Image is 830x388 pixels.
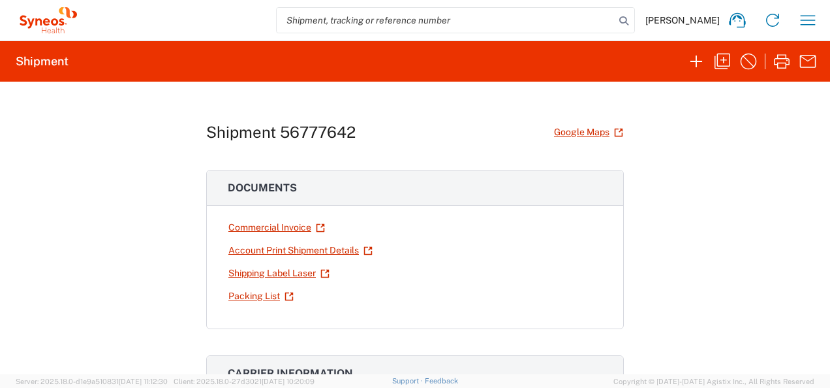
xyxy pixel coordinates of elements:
[613,376,814,387] span: Copyright © [DATE]-[DATE] Agistix Inc., All Rights Reserved
[16,378,168,385] span: Server: 2025.18.0-d1e9a510831
[228,262,330,285] a: Shipping Label Laser
[553,121,624,144] a: Google Maps
[262,378,315,385] span: [DATE] 10:20:09
[228,216,326,239] a: Commercial Invoice
[206,123,356,142] h1: Shipment 56777642
[228,285,294,308] a: Packing List
[228,182,297,194] span: Documents
[228,367,353,380] span: Carrier information
[119,378,168,385] span: [DATE] 11:12:30
[174,378,315,385] span: Client: 2025.18.0-27d3021
[16,54,69,69] h2: Shipment
[392,377,425,385] a: Support
[645,14,720,26] span: [PERSON_NAME]
[425,377,458,385] a: Feedback
[228,239,373,262] a: Account Print Shipment Details
[277,8,615,33] input: Shipment, tracking or reference number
